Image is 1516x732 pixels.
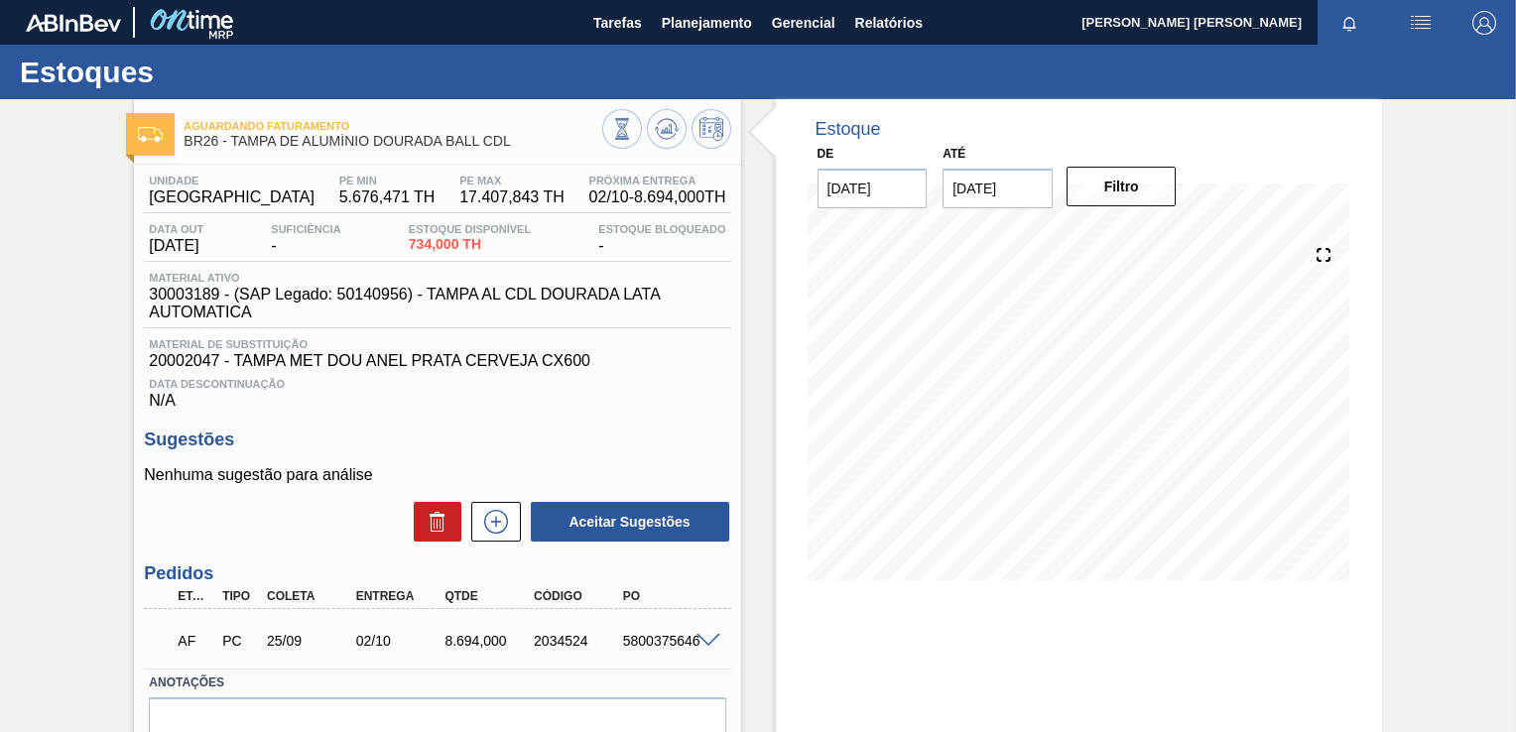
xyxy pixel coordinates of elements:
[149,286,735,321] span: 30003189 - (SAP Legado: 50140956) - TAMPA AL CDL DOURADA LATA AUTOMATICA
[149,272,735,284] span: Material ativo
[149,352,725,370] span: 20002047 - TAMPA MET DOU ANEL PRATA CERVEJA CX600
[598,223,725,235] span: Estoque Bloqueado
[855,11,923,35] span: Relatórios
[818,169,928,208] input: dd/mm/yyyy
[144,370,730,410] div: N/A
[461,502,521,542] div: Nova sugestão
[262,589,359,603] div: Coleta
[1318,9,1381,37] button: Notificações
[531,502,729,542] button: Aceitar Sugestões
[217,633,262,649] div: Pedido de Compra
[144,429,730,450] h3: Sugestões
[339,188,436,206] span: 5.676,471 TH
[1067,167,1177,206] button: Filtro
[589,175,726,186] span: Próxima Entrega
[149,188,315,206] span: [GEOGRAPHIC_DATA]
[1409,11,1433,35] img: userActions
[602,109,642,149] button: Visão Geral dos Estoques
[262,633,359,649] div: 25/09/2025
[816,119,881,140] div: Estoque
[271,223,340,235] span: Suficiência
[409,237,531,252] span: 734,000 TH
[149,223,203,235] span: Data out
[149,237,203,255] span: [DATE]
[178,633,212,649] p: AF
[184,134,601,149] span: BR26 - TAMPA DE ALUMÍNIO DOURADA BALL CDL
[149,378,725,390] span: Data Descontinuação
[138,127,163,142] img: Ícone
[217,589,262,603] div: Tipo
[647,109,687,149] button: Atualizar Gráfico
[1472,11,1496,35] img: Logout
[404,502,461,542] div: Excluir Sugestões
[173,619,217,663] div: Aguardando Faturamento
[818,147,834,161] label: De
[943,169,1053,208] input: dd/mm/yyyy
[943,147,965,161] label: Até
[459,175,565,186] span: PE MAX
[149,175,315,186] span: Unidade
[26,14,121,32] img: TNhmsLtSVTkK8tSr43FrP2fwEKptu5GPRR3wAAAABJRU5ErkJggg==
[440,589,537,603] div: Qtde
[351,589,448,603] div: Entrega
[149,669,725,697] label: Anotações
[529,633,626,649] div: 2034524
[593,223,730,255] div: -
[593,11,642,35] span: Tarefas
[618,633,715,649] div: 5800375646
[173,589,217,603] div: Etapa
[440,633,537,649] div: 8.694,000
[459,188,565,206] span: 17.407,843 TH
[662,11,752,35] span: Planejamento
[266,223,345,255] div: -
[772,11,835,35] span: Gerencial
[184,120,601,132] span: Aguardando Faturamento
[144,563,730,584] h3: Pedidos
[521,500,731,544] div: Aceitar Sugestões
[20,61,372,83] h1: Estoques
[339,175,436,186] span: PE MIN
[409,223,531,235] span: Estoque Disponível
[589,188,726,206] span: 02/10 - 8.694,000 TH
[529,589,626,603] div: Código
[618,589,715,603] div: PO
[144,466,730,484] p: Nenhuma sugestão para análise
[149,338,725,350] span: Material de Substituição
[692,109,731,149] button: Programar Estoque
[351,633,448,649] div: 02/10/2025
